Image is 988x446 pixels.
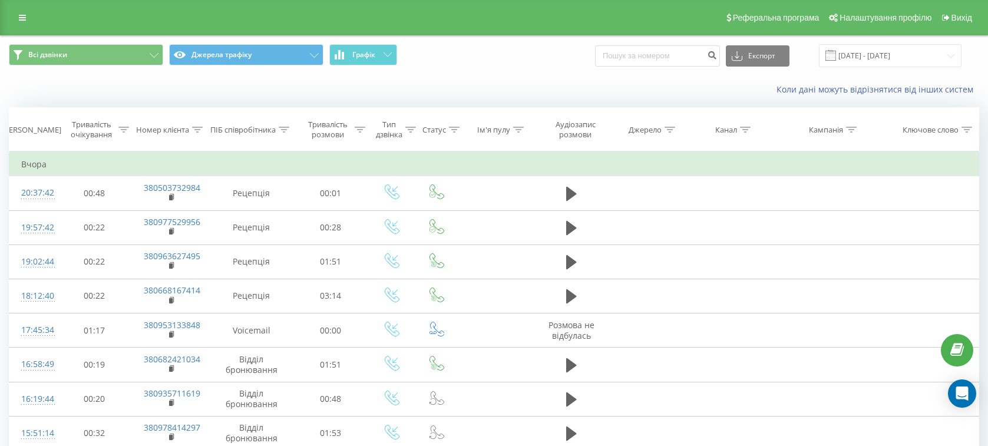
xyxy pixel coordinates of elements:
a: 380978414297 [144,422,200,433]
td: 00:22 [57,279,132,313]
a: 380503732984 [144,182,200,193]
div: 20:37:42 [21,181,45,204]
a: Коли дані можуть відрізнятися вiд інших систем [776,84,979,95]
td: 00:00 [293,313,368,348]
td: Рецепція [210,210,293,245]
span: Вихід [951,13,972,22]
div: 19:02:44 [21,250,45,273]
a: 380977529956 [144,216,200,227]
td: Voicemail [210,313,293,348]
td: 00:01 [293,176,368,210]
td: 00:48 [57,176,132,210]
td: 00:19 [57,348,132,382]
td: Рецепція [210,245,293,279]
div: 18:12:40 [21,285,45,308]
div: Ім'я пулу [477,125,510,135]
span: Реферальна програма [733,13,820,22]
a: 380682421034 [144,354,200,365]
span: Розмова не відбулась [548,319,594,341]
div: Джерело [629,125,662,135]
div: [PERSON_NAME] [2,125,61,135]
div: 17:45:34 [21,319,45,342]
div: Тривалість очікування [68,120,115,140]
div: 16:19:44 [21,388,45,411]
span: Всі дзвінки [28,50,67,60]
a: 380935711619 [144,388,200,399]
div: Статус [422,125,446,135]
div: 19:57:42 [21,216,45,239]
div: Ключове слово [903,125,959,135]
td: Рецепція [210,279,293,313]
td: Вчора [9,153,979,176]
div: Тип дзвінка [376,120,402,140]
td: 03:14 [293,279,368,313]
div: Кампанія [809,125,843,135]
button: Експорт [726,45,789,67]
td: 00:28 [293,210,368,245]
td: 00:22 [57,210,132,245]
td: 01:17 [57,313,132,348]
div: Канал [715,125,737,135]
div: Тривалість розмови [304,120,352,140]
td: Відділ бронювання [210,382,293,416]
td: 00:48 [293,382,368,416]
a: 380953133848 [144,319,200,331]
td: 01:51 [293,245,368,279]
a: 380963627495 [144,250,200,262]
span: Налаштування профілю [840,13,931,22]
button: Всі дзвінки [9,44,163,65]
div: Аудіозапис розмови [546,120,604,140]
div: 15:51:14 [21,422,45,445]
button: Джерела трафіку [169,44,323,65]
div: Open Intercom Messenger [948,379,976,408]
td: 00:22 [57,245,132,279]
span: Графік [352,51,375,59]
td: Відділ бронювання [210,348,293,382]
td: 01:51 [293,348,368,382]
div: 16:58:49 [21,353,45,376]
button: Графік [329,44,397,65]
input: Пошук за номером [595,45,720,67]
a: 380668167414 [144,285,200,296]
div: ПІБ співробітника [210,125,276,135]
td: Рецепція [210,176,293,210]
div: Номер клієнта [136,125,189,135]
td: 00:20 [57,382,132,416]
